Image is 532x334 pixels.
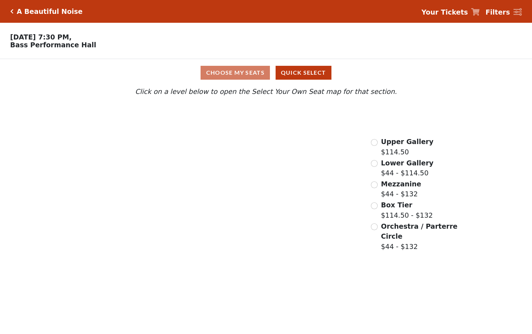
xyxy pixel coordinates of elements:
[381,201,412,209] span: Box Tier
[485,7,522,17] a: Filters
[381,221,458,252] label: $44 - $132
[381,138,433,145] span: Upper Gallery
[381,200,433,220] label: $114.50 - $132
[123,108,242,137] path: Upper Gallery - Seats Available: 273
[10,9,14,14] a: Click here to go back to filters
[381,179,421,199] label: $44 - $132
[421,7,480,17] a: Your Tickets
[381,159,433,167] span: Lower Gallery
[381,158,433,178] label: $44 - $114.50
[71,86,461,97] p: Click on a level below to open the Select Your Own Seat map for that section.
[17,7,83,16] h5: A Beautiful Noise
[421,8,468,16] strong: Your Tickets
[381,222,457,240] span: Orchestra / Parterre Circle
[381,137,433,157] label: $114.50
[189,208,310,281] path: Orchestra / Parterre Circle - Seats Available: 14
[381,180,421,188] span: Mezzanine
[485,8,510,16] strong: Filters
[132,132,258,172] path: Lower Gallery - Seats Available: 40
[276,66,331,80] button: Quick Select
